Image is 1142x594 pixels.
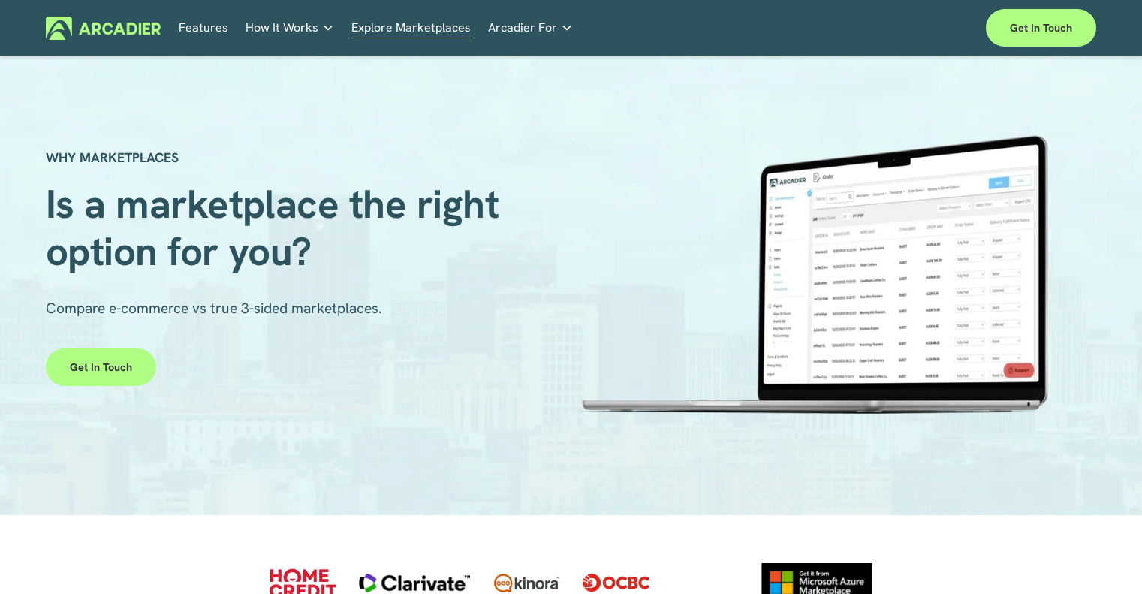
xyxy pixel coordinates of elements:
[46,178,509,276] span: Is a marketplace the right option for you?
[246,17,318,38] span: How It Works
[46,17,161,40] img: Arcadier
[46,299,382,318] span: Compare e-commerce vs true 3-sided marketplaces.
[488,17,557,38] span: Arcadier For
[351,17,471,40] a: Explore Marketplaces
[46,149,179,166] strong: WHY MARKETPLACES
[46,348,156,386] a: Get in touch
[986,9,1096,47] a: Get in touch
[179,17,228,40] a: Features
[246,17,334,40] a: folder dropdown
[488,17,573,40] a: folder dropdown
